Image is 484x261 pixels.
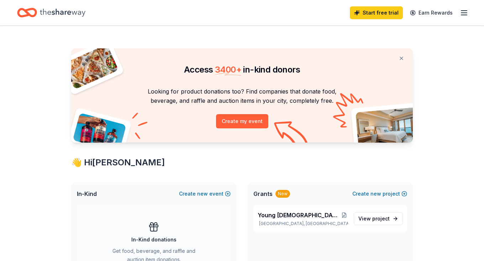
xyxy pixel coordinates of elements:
[354,212,403,225] a: View project
[197,190,208,198] span: new
[352,190,407,198] button: Createnewproject
[370,190,381,198] span: new
[80,87,404,106] p: Looking for product donations too? Find companies that donate food, beverage, and raffle and auct...
[179,190,231,198] button: Createnewevent
[274,121,310,148] img: Curvy arrow
[253,190,273,198] span: Grants
[71,157,413,168] div: 👋 Hi [PERSON_NAME]
[17,4,85,21] a: Home
[275,190,290,198] div: New
[350,6,403,19] a: Start free trial
[77,190,97,198] span: In-Kind
[63,44,119,90] img: Pizza
[258,211,340,219] span: Young [DEMOGRAPHIC_DATA] Success Ambassadors
[131,235,177,244] div: In-Kind donations
[406,6,457,19] a: Earn Rewards
[184,64,300,75] span: Access in-kind donors
[215,64,241,75] span: 3400 +
[258,221,348,227] p: [GEOGRAPHIC_DATA], [GEOGRAPHIC_DATA]
[358,214,390,223] span: View
[216,114,268,128] button: Create my event
[372,215,390,222] span: project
